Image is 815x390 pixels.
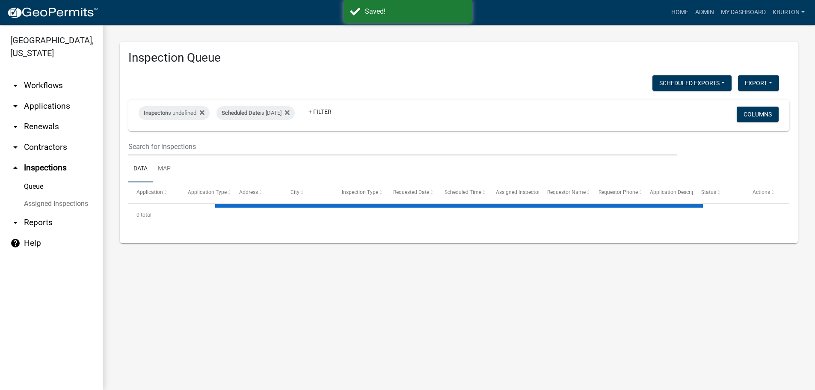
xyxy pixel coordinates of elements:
div: Saved! [365,6,465,17]
span: Requestor Name [547,189,586,195]
a: Data [128,155,153,183]
i: arrow_drop_down [10,122,21,132]
datatable-header-cell: Application [128,182,180,203]
i: arrow_drop_up [10,163,21,173]
span: Actions [753,189,770,195]
i: help [10,238,21,248]
datatable-header-cell: Assigned Inspector [488,182,539,203]
i: arrow_drop_down [10,217,21,228]
a: kburton [769,4,808,21]
span: Inspection Type [342,189,378,195]
span: Address [239,189,258,195]
button: Export [738,75,779,91]
span: Requested Date [393,189,429,195]
datatable-header-cell: Requested Date [385,182,436,203]
span: Scheduled Time [445,189,481,195]
span: Application Description [650,189,704,195]
datatable-header-cell: Application Description [642,182,693,203]
span: City [290,189,299,195]
div: is undefined [139,106,210,120]
button: Columns [737,107,779,122]
datatable-header-cell: Status [693,182,744,203]
span: Application [136,189,163,195]
a: Map [153,155,176,183]
a: Admin [692,4,717,21]
a: + Filter [302,104,338,119]
datatable-header-cell: Requestor Phone [590,182,642,203]
span: Requestor Phone [599,189,638,195]
datatable-header-cell: Application Type [180,182,231,203]
div: 0 total [128,204,789,226]
a: Home [668,4,692,21]
span: Inspector [144,110,167,116]
i: arrow_drop_down [10,142,21,152]
span: Scheduled Date [222,110,260,116]
datatable-header-cell: Inspection Type [334,182,385,203]
i: arrow_drop_down [10,80,21,91]
input: Search for inspections [128,138,677,155]
a: My Dashboard [717,4,769,21]
datatable-header-cell: City [282,182,334,203]
span: Assigned Inspector [496,189,540,195]
datatable-header-cell: Address [231,182,282,203]
span: Status [701,189,716,195]
div: is [DATE] [216,106,295,120]
datatable-header-cell: Requestor Name [539,182,590,203]
datatable-header-cell: Actions [744,182,796,203]
h3: Inspection Queue [128,51,789,65]
i: arrow_drop_down [10,101,21,111]
button: Scheduled Exports [652,75,732,91]
span: Application Type [188,189,227,195]
datatable-header-cell: Scheduled Time [436,182,488,203]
